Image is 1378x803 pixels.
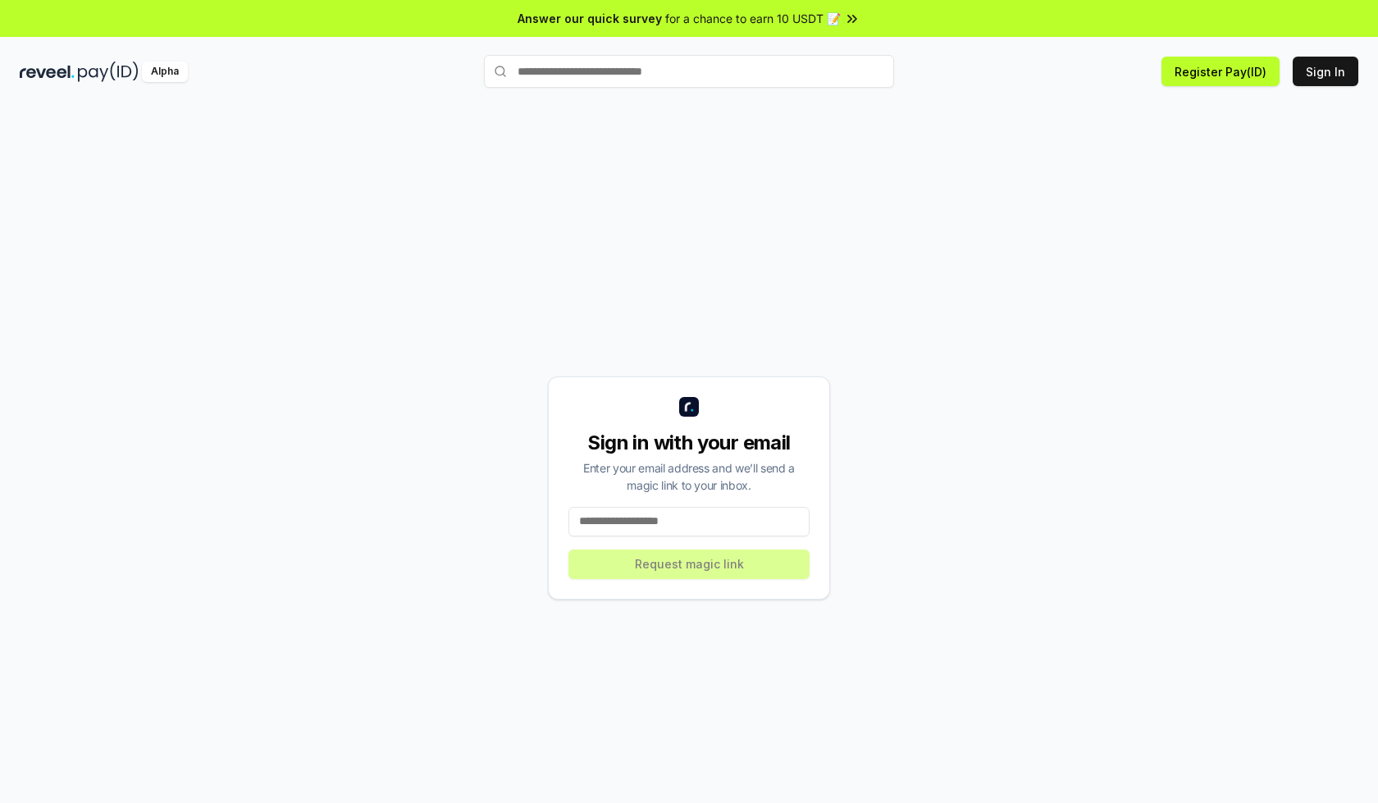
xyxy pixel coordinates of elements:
div: Sign in with your email [568,430,810,456]
img: logo_small [679,397,699,417]
button: Register Pay(ID) [1161,57,1280,86]
span: Answer our quick survey [518,10,662,27]
div: Alpha [142,62,188,82]
div: Enter your email address and we’ll send a magic link to your inbox. [568,459,810,494]
img: reveel_dark [20,62,75,82]
span: for a chance to earn 10 USDT 📝 [665,10,841,27]
img: pay_id [78,62,139,82]
button: Sign In [1293,57,1358,86]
